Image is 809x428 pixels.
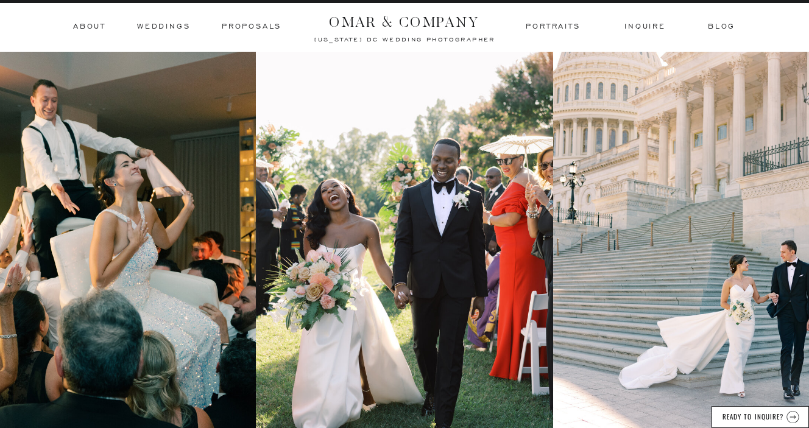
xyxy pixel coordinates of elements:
a: Weddings [137,21,190,32]
a: OMAR & COMPANY [306,10,503,27]
a: BLOG [708,21,733,32]
a: inquire [624,21,666,32]
a: READY TO INQUIRE? [721,411,785,420]
a: ABOUT [73,21,105,32]
a: Portraits [525,21,582,32]
a: [US_STATE] dc wedding photographer [281,35,528,41]
a: Proposals [222,21,281,32]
